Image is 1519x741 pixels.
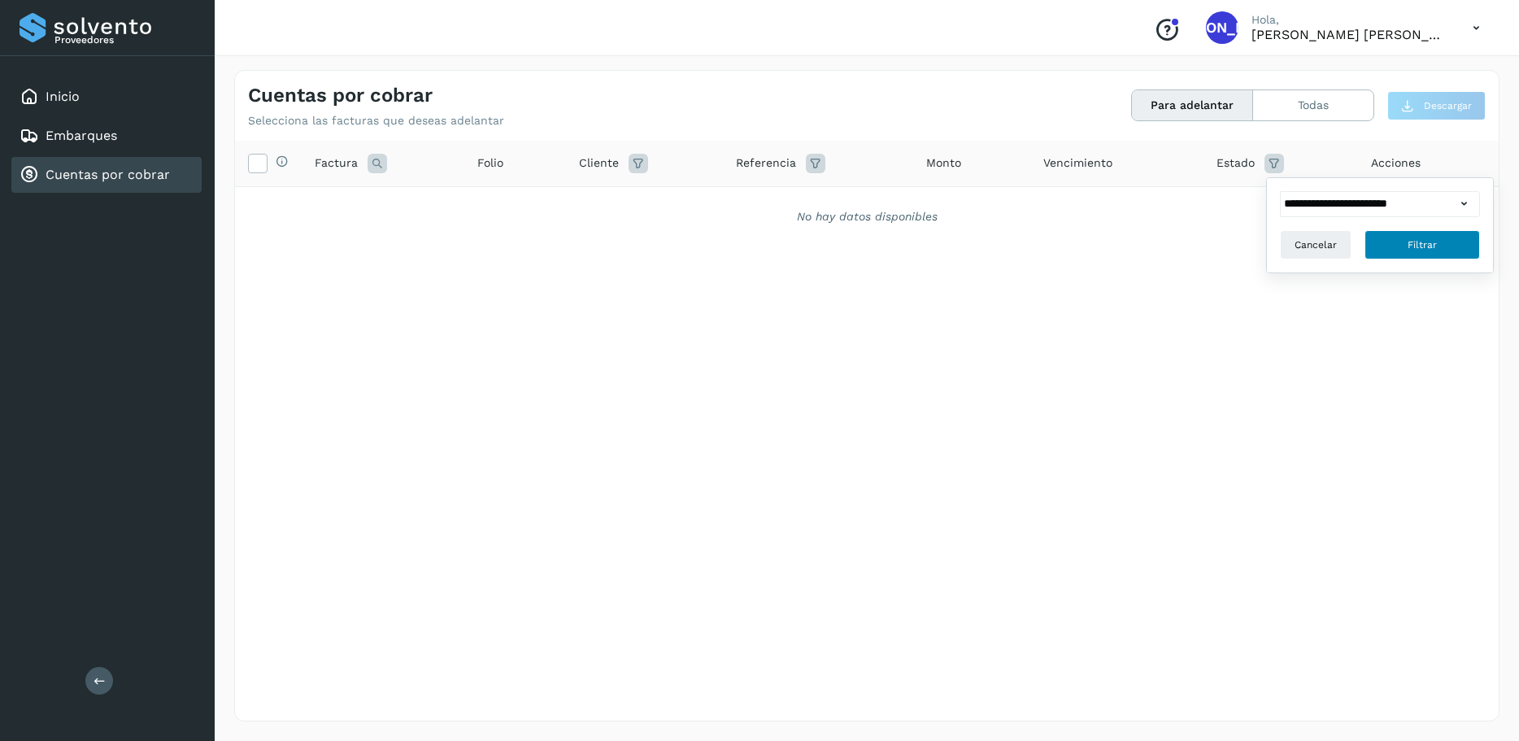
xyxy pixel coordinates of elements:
span: Folio [477,155,503,172]
h4: Cuentas por cobrar [248,84,433,107]
span: Estado [1217,155,1255,172]
a: Inicio [46,89,80,104]
p: Hola, [1251,13,1447,27]
p: Selecciona las facturas que deseas adelantar [248,114,504,128]
span: Vencimiento [1043,155,1112,172]
div: Inicio [11,79,202,115]
a: Embarques [46,128,117,143]
span: Monto [926,155,961,172]
p: Jesus Alberto Altamirano Alvarez [1251,27,1447,42]
div: Cuentas por cobrar [11,157,202,193]
p: Proveedores [54,34,195,46]
div: No hay datos disponibles [256,208,1478,225]
span: Acciones [1371,155,1421,172]
button: Descargar [1387,91,1486,120]
span: Referencia [736,155,796,172]
div: Embarques [11,118,202,154]
a: Cuentas por cobrar [46,167,170,182]
span: Cliente [579,155,619,172]
button: Todas [1253,90,1373,120]
button: Para adelantar [1132,90,1253,120]
span: Factura [315,155,358,172]
span: Descargar [1424,98,1472,113]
